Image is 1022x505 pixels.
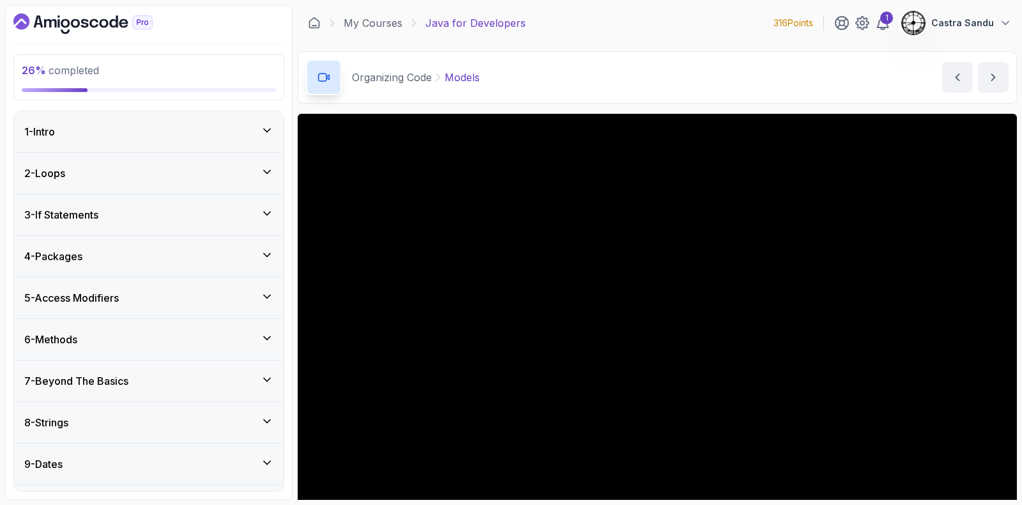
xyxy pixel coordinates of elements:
button: 3-If Statements [14,194,284,235]
img: user profile image [901,11,926,35]
button: 8-Strings [14,402,284,443]
button: 2-Loops [14,153,284,194]
button: 7-Beyond The Basics [14,361,284,401]
a: Dashboard [13,13,182,34]
h3: 9 - Dates [24,456,63,472]
button: 6-Methods [14,319,284,360]
h3: 5 - Access Modifiers [24,290,119,306]
div: 1 [880,12,893,24]
a: My Courses [344,15,402,31]
a: Dashboard [308,17,321,29]
p: Castra Sandu [931,17,994,29]
p: Organizing Code [352,70,432,85]
button: 1-Intro [14,111,284,152]
a: 1 [875,15,890,31]
p: Java for Developers [425,15,526,31]
h3: 2 - Loops [24,166,65,181]
span: 26 % [22,64,46,77]
h3: 1 - Intro [24,124,55,139]
p: 316 Points [774,17,813,29]
span: completed [22,64,99,77]
h3: 3 - If Statements [24,207,98,222]
button: 4-Packages [14,236,284,277]
button: next content [978,62,1009,93]
h3: 8 - Strings [24,415,68,430]
button: user profile imageCastra Sandu [901,10,1012,36]
h3: 6 - Methods [24,332,77,347]
button: previous content [942,62,973,93]
h3: 4 - Packages [24,249,82,264]
button: 5-Access Modifiers [14,277,284,318]
h3: 7 - Beyond The Basics [24,373,128,389]
button: 9-Dates [14,444,284,485]
p: Models [445,70,480,85]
